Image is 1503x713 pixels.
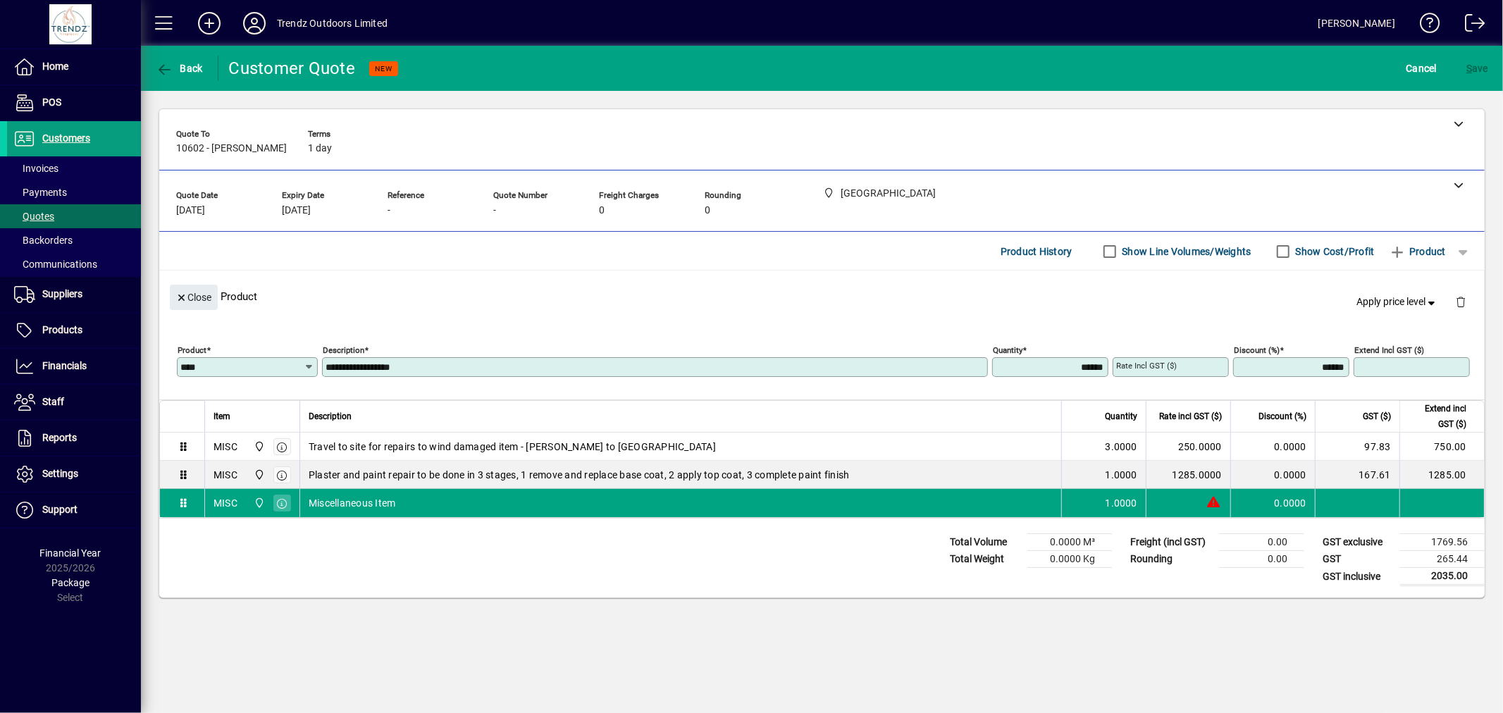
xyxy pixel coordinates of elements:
div: MISC [214,468,237,482]
div: MISC [214,440,237,454]
span: 1 day [308,143,332,154]
span: Product History [1001,240,1072,263]
span: New Plymouth [250,467,266,483]
td: 97.83 [1315,433,1399,461]
td: GST exclusive [1316,534,1400,551]
mat-label: Product [178,345,206,355]
td: GST [1316,551,1400,568]
a: Products [7,313,141,348]
a: Invoices [7,156,141,180]
td: 0.0000 M³ [1027,534,1112,551]
span: Reports [42,432,77,443]
a: Settings [7,457,141,492]
span: Financials [42,360,87,371]
span: Back [156,63,203,74]
app-page-header-button: Close [166,290,221,303]
td: 0.0000 [1230,461,1315,489]
span: 3.0000 [1106,440,1138,454]
a: Suppliers [7,277,141,312]
span: Backorders [14,235,73,246]
button: Save [1463,56,1492,81]
span: Cancel [1406,57,1437,80]
button: Add [187,11,232,36]
td: 2035.00 [1400,568,1485,585]
td: Freight (incl GST) [1123,534,1220,551]
span: Communications [14,259,97,270]
span: Miscellaneous Item [309,496,396,510]
a: POS [7,85,141,120]
td: 750.00 [1399,433,1484,461]
div: MISC [214,496,237,510]
div: Product [159,271,1485,322]
a: Payments [7,180,141,204]
td: 167.61 [1315,461,1399,489]
span: - [388,205,390,216]
a: Financials [7,349,141,384]
span: 0 [599,205,605,216]
span: 10602 - [PERSON_NAME] [176,143,287,154]
button: Cancel [1403,56,1441,81]
a: Quotes [7,204,141,228]
a: Support [7,492,141,528]
div: [PERSON_NAME] [1318,12,1395,35]
span: Travel to site for repairs to wind damaged item - [PERSON_NAME] to [GEOGRAPHIC_DATA] [309,440,716,454]
span: Quantity [1105,409,1137,424]
span: S [1466,63,1472,74]
span: - [493,205,496,216]
button: Profile [232,11,277,36]
span: Staff [42,396,64,407]
button: Delete [1444,285,1478,318]
td: Total Volume [943,534,1027,551]
span: Apply price level [1357,294,1439,309]
span: 1.0000 [1106,496,1138,510]
mat-label: Description [323,345,364,355]
span: Quotes [14,211,54,222]
span: Extend incl GST ($) [1409,401,1466,432]
span: GST ($) [1363,409,1391,424]
span: Package [51,577,89,588]
span: New Plymouth [250,495,266,511]
span: POS [42,97,61,108]
span: Item [214,409,230,424]
span: New Plymouth [250,439,266,454]
span: Discount (%) [1258,409,1306,424]
span: Invoices [14,163,58,174]
td: 0.0000 [1230,489,1315,517]
a: Home [7,49,141,85]
mat-label: Extend incl GST ($) [1354,345,1424,355]
span: Rate incl GST ($) [1159,409,1222,424]
td: Rounding [1123,551,1220,568]
app-page-header-button: Back [141,56,218,81]
a: Communications [7,252,141,276]
label: Show Line Volumes/Weights [1120,244,1251,259]
button: Product History [995,239,1078,264]
span: Plaster and paint repair to be done in 3 stages, 1 remove and replace base coat, 2 apply top coat... [309,468,850,482]
mat-label: Rate incl GST ($) [1116,361,1177,371]
a: Reports [7,421,141,456]
span: ave [1466,57,1488,80]
button: Apply price level [1352,290,1445,315]
td: GST inclusive [1316,568,1400,585]
button: Close [170,285,218,310]
td: Total Weight [943,551,1027,568]
span: [DATE] [282,205,311,216]
span: Payments [14,187,67,198]
span: Home [42,61,68,72]
mat-label: Discount (%) [1234,345,1280,355]
td: 265.44 [1400,551,1485,568]
td: 1769.56 [1400,534,1485,551]
span: Suppliers [42,288,82,299]
span: Support [42,504,78,515]
span: 1.0000 [1106,468,1138,482]
span: Description [309,409,352,424]
span: Product [1389,240,1446,263]
mat-label: Quantity [993,345,1022,355]
span: Financial Year [40,547,101,559]
a: Backorders [7,228,141,252]
div: 250.0000 [1155,440,1222,454]
td: 0.00 [1220,551,1304,568]
app-page-header-button: Delete [1444,295,1478,308]
td: 0.0000 [1230,433,1315,461]
a: Staff [7,385,141,420]
button: Back [152,56,206,81]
